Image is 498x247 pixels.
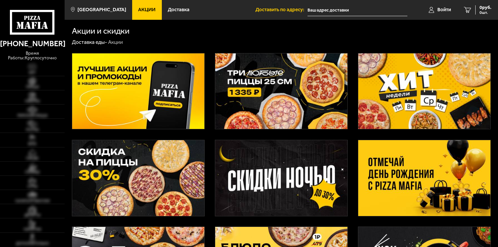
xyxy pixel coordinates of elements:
input: Ваш адрес доставки [308,4,407,16]
span: 0 шт. [480,11,491,15]
h1: Акции и скидки [72,27,130,35]
a: Доставка еды- [72,39,107,45]
div: Акции [108,39,123,46]
span: Войти [437,7,451,12]
span: 0 руб. [480,5,491,10]
span: Доставить по адресу: [255,7,308,12]
span: Доставка [168,7,190,12]
span: Акции [138,7,156,12]
span: [GEOGRAPHIC_DATA] [77,7,126,12]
